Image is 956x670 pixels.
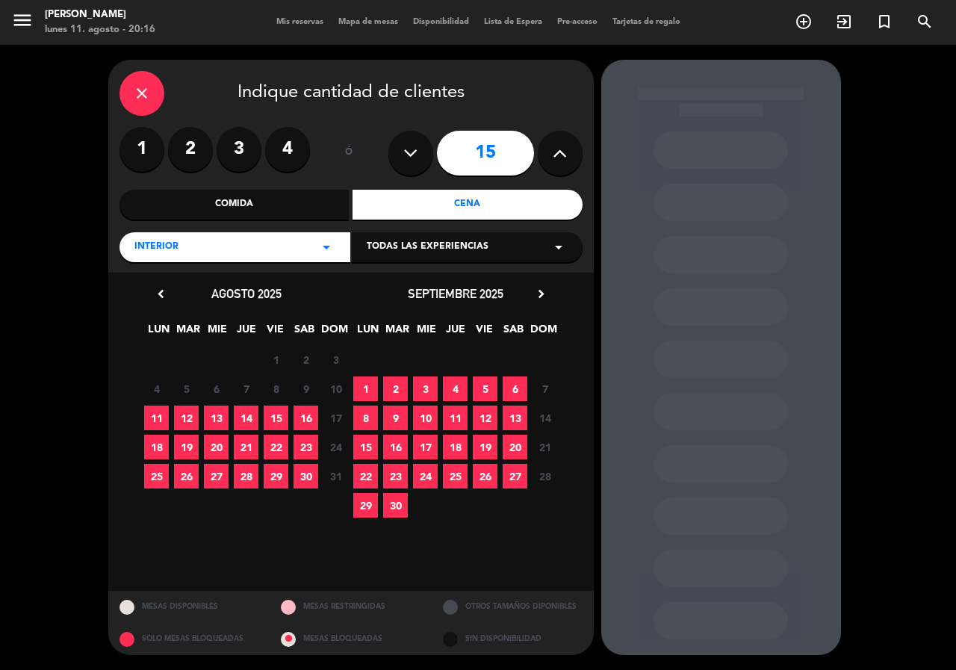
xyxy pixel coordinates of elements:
[134,240,179,255] span: Interior
[234,406,258,430] span: 14
[321,320,346,345] span: DOM
[264,347,288,372] span: 1
[119,127,164,172] label: 1
[550,238,568,256] i: arrow_drop_down
[503,435,527,459] span: 20
[550,18,605,26] span: Pre-acceso
[443,376,468,401] span: 4
[294,406,318,430] span: 16
[353,493,378,518] span: 29
[204,406,229,430] span: 13
[144,435,169,459] span: 18
[234,464,258,488] span: 28
[264,376,288,401] span: 8
[204,376,229,401] span: 6
[264,464,288,488] span: 29
[119,71,583,116] div: Indique cantidad de clientes
[353,376,378,401] span: 1
[234,376,258,401] span: 7
[211,286,282,301] span: agosto 2025
[45,7,155,22] div: [PERSON_NAME]
[292,320,317,345] span: SAB
[294,435,318,459] span: 23
[533,406,557,430] span: 14
[144,406,169,430] span: 11
[413,376,438,401] span: 3
[317,238,335,256] i: arrow_drop_down
[133,84,151,102] i: close
[408,286,503,301] span: septiembre 2025
[234,435,258,459] span: 21
[501,320,526,345] span: SAB
[533,464,557,488] span: 28
[323,347,348,372] span: 3
[473,464,497,488] span: 26
[174,406,199,430] span: 12
[11,9,34,37] button: menu
[353,464,378,488] span: 22
[331,18,406,26] span: Mapa de mesas
[204,435,229,459] span: 20
[533,286,549,302] i: chevron_right
[269,18,331,26] span: Mis reservas
[168,127,213,172] label: 2
[174,464,199,488] span: 26
[264,435,288,459] span: 22
[530,320,555,345] span: DOM
[323,406,348,430] span: 17
[385,320,409,345] span: MAR
[144,464,169,488] span: 25
[443,320,468,345] span: JUE
[325,127,373,179] div: ó
[533,376,557,401] span: 7
[265,127,310,172] label: 4
[367,240,488,255] span: Todas las experiencias
[294,464,318,488] span: 30
[473,376,497,401] span: 5
[108,623,270,655] div: SOLO MESAS BLOQUEADAS
[174,376,199,401] span: 5
[413,435,438,459] span: 17
[605,18,688,26] span: Tarjetas de regalo
[108,591,270,623] div: MESAS DISPONIBLES
[153,286,169,302] i: chevron_left
[533,435,557,459] span: 21
[323,435,348,459] span: 24
[473,406,497,430] span: 12
[383,493,408,518] span: 30
[916,13,934,31] i: search
[11,9,34,31] i: menu
[45,22,155,37] div: lunes 11. agosto - 20:16
[217,127,261,172] label: 3
[503,376,527,401] span: 6
[294,347,318,372] span: 2
[406,18,477,26] span: Disponibilidad
[144,376,169,401] span: 4
[477,18,550,26] span: Lista de Espera
[174,435,199,459] span: 19
[176,320,200,345] span: MAR
[503,464,527,488] span: 27
[353,435,378,459] span: 15
[263,320,288,345] span: VIE
[204,464,229,488] span: 27
[472,320,497,345] span: VIE
[413,464,438,488] span: 24
[383,376,408,401] span: 2
[443,464,468,488] span: 25
[270,591,432,623] div: MESAS RESTRINGIDAS
[414,320,438,345] span: MIE
[795,13,813,31] i: add_circle_outline
[323,376,348,401] span: 10
[432,591,594,623] div: OTROS TAMAÑOS DIPONIBLES
[264,406,288,430] span: 15
[383,406,408,430] span: 9
[383,464,408,488] span: 23
[119,190,350,220] div: Comida
[323,464,348,488] span: 31
[383,435,408,459] span: 16
[353,406,378,430] span: 8
[270,623,432,655] div: MESAS BLOQUEADAS
[234,320,258,345] span: JUE
[205,320,229,345] span: MIE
